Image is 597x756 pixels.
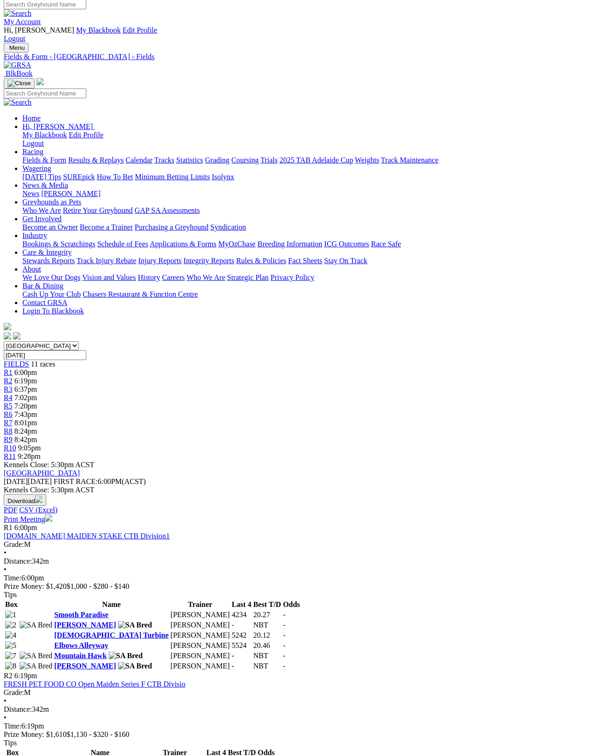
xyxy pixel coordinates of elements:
[20,652,53,660] img: SA Bred
[54,477,146,485] span: 6:00PM(ACST)
[22,123,95,130] a: Hi, [PERSON_NAME]
[22,265,41,273] a: About
[4,477,52,485] span: [DATE]
[236,257,286,265] a: Rules & Policies
[4,377,13,385] a: R2
[5,631,16,640] img: 4
[253,661,282,671] td: NBT
[5,662,16,670] img: 8
[253,651,282,661] td: NBT
[22,240,593,248] div: Industry
[135,206,200,214] a: GAP SA Assessments
[253,641,282,650] td: 20.46
[138,257,181,265] a: Injury Reports
[22,190,593,198] div: News & Media
[22,206,593,215] div: Greyhounds as Pets
[54,662,116,670] a: [PERSON_NAME]
[4,53,593,61] div: Fields & Form - [GEOGRAPHIC_DATA] - Fields
[20,621,53,629] img: SA Bred
[355,156,379,164] a: Weights
[36,78,44,85] img: logo-grsa-white.png
[4,672,13,680] span: R2
[135,173,210,181] a: Minimum Betting Limits
[4,688,24,696] span: Grade:
[4,591,17,599] span: Tips
[22,282,63,290] a: Bar & Dining
[260,156,278,164] a: Trials
[14,419,37,427] span: 8:01pm
[67,582,130,590] span: $1,000 - $280 - $140
[54,641,108,649] a: Elbows Alleyway
[22,273,80,281] a: We Love Our Dogs
[288,257,322,265] a: Fact Sheets
[283,662,285,670] span: -
[54,477,97,485] span: FIRST RACE:
[22,173,593,181] div: Wagering
[4,26,593,43] div: My Account
[109,652,143,660] img: SA Bred
[118,621,152,629] img: SA Bred
[4,540,24,548] span: Grade:
[4,680,186,688] a: FRESH PET FOOD CO Open Maiden Series F CTB Divisio
[14,377,37,385] span: 6:19pm
[4,494,46,506] button: Download
[4,350,86,360] input: Select date
[4,722,593,730] div: 6:19pm
[371,240,401,248] a: Race Safe
[97,240,148,248] a: Schedule of Fees
[231,610,252,620] td: 4234
[5,641,16,650] img: 5
[54,652,106,660] a: Mountain Hawk
[22,156,66,164] a: Fields & Form
[54,611,108,619] a: Smooth Paradise
[4,515,52,523] a: Print Meeting
[231,651,252,661] td: -
[41,190,100,198] a: [PERSON_NAME]
[4,549,7,557] span: •
[22,223,78,231] a: Become an Owner
[31,360,55,368] span: 11 races
[45,514,52,522] img: printer.svg
[35,496,42,503] img: download.svg
[69,131,104,139] a: Edit Profile
[22,257,593,265] div: Care & Integrity
[4,419,13,427] a: R7
[14,410,37,418] span: 7:43pm
[183,257,234,265] a: Integrity Reports
[253,600,282,609] th: Best T/D
[4,486,593,494] div: Kennels Close: 5:30pm ACST
[4,89,86,98] input: Search
[4,697,7,705] span: •
[14,394,37,402] span: 7:02pm
[257,240,322,248] a: Breeding Information
[22,240,95,248] a: Bookings & Scratchings
[4,436,13,443] span: R9
[22,307,84,315] a: Login To Blackbook
[4,532,170,540] a: [DOMAIN_NAME] MAIDEN STAKE CTB Division1
[170,620,230,630] td: [PERSON_NAME]
[14,385,37,393] span: 6:37pm
[231,620,252,630] td: -
[324,240,369,248] a: ICG Outcomes
[22,181,68,189] a: News & Media
[4,722,21,730] span: Time:
[7,80,31,87] img: Close
[176,156,203,164] a: Statistics
[76,257,136,265] a: Track Injury Rebate
[5,621,16,629] img: 2
[283,631,285,639] span: -
[4,557,593,565] div: 342m
[22,290,593,299] div: Bar & Dining
[22,215,62,223] a: Get Involved
[82,273,136,281] a: Vision and Values
[5,611,16,619] img: 1
[231,156,259,164] a: Coursing
[123,26,157,34] a: Edit Profile
[22,290,81,298] a: Cash Up Your Club
[170,641,230,650] td: [PERSON_NAME]
[283,611,285,619] span: -
[4,18,41,26] a: My Account
[125,156,153,164] a: Calendar
[381,156,438,164] a: Track Maintenance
